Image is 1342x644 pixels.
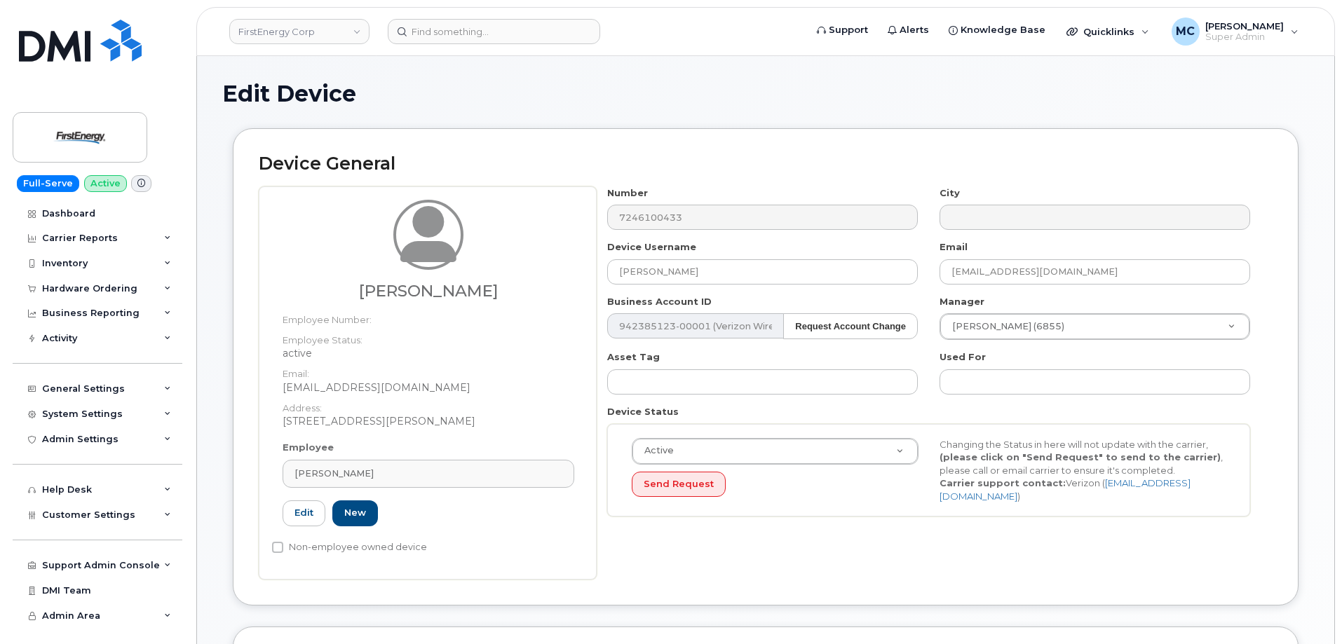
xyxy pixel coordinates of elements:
a: [EMAIL_ADDRESS][DOMAIN_NAME] [940,477,1191,502]
a: [PERSON_NAME] [283,460,574,488]
dd: active [283,346,574,360]
label: Device Status [607,405,679,418]
a: New [332,500,378,526]
input: Non-employee owned device [272,542,283,553]
a: Edit [283,500,325,526]
label: Asset Tag [607,350,660,364]
dt: Employee Status: [283,327,574,347]
label: Business Account ID [607,295,712,308]
dd: [EMAIL_ADDRESS][DOMAIN_NAME] [283,381,574,395]
label: Email [940,240,968,254]
span: [PERSON_NAME] (6855) [944,320,1064,333]
span: [PERSON_NAME] [294,467,374,480]
h3: [PERSON_NAME] [283,282,574,300]
div: Changing the Status in here will not update with the carrier, , please call or email carrier to e... [929,438,1237,503]
dt: Email: [283,360,574,381]
label: Number [607,186,648,200]
label: Employee [283,441,334,454]
label: City [940,186,960,200]
strong: (please click on "Send Request" to send to the carrier) [940,451,1221,463]
span: Active [636,444,674,457]
strong: Request Account Change [795,321,906,331]
button: Send Request [632,472,726,498]
iframe: Messenger Launcher [1281,583,1331,633]
label: Device Username [607,240,696,254]
dd: [STREET_ADDRESS][PERSON_NAME] [283,414,574,428]
h2: Device General [259,154,1273,174]
strong: Carrier support contact: [940,477,1066,488]
label: Used For [940,350,986,364]
label: Non-employee owned device [272,539,427,556]
h1: Edit Device [222,81,1309,106]
dt: Employee Number: [283,306,574,327]
a: Active [632,439,918,464]
dt: Address: [283,395,574,415]
button: Request Account Change [783,313,918,339]
label: Manager [940,295,984,308]
a: [PERSON_NAME] (6855) [940,314,1249,339]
